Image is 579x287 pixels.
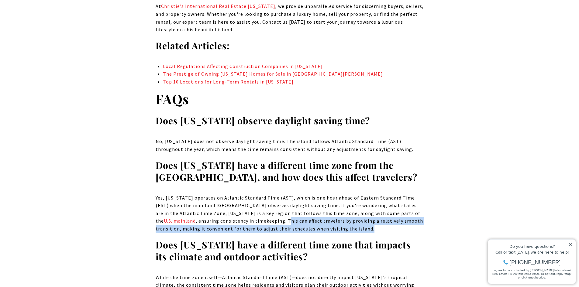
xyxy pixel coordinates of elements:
div: Call or text [DATE], we are here to help! [6,19,88,24]
div: Do you have questions? [6,14,88,18]
strong: Related Articles: [156,39,230,52]
a: Top 10 Locations for Long-Term Rentals in [US_STATE] [163,79,294,85]
strong: Does [US_STATE] observe daylight saving time? [156,114,370,127]
strong: FAQs [156,90,189,108]
span: I agree to be contacted by [PERSON_NAME] International Real Estate PR via text, call & email. To ... [8,37,87,49]
a: The Prestige of Owning [US_STATE] Homes for Sale in [GEOGRAPHIC_DATA][PERSON_NAME] [163,71,383,77]
strong: Does [US_STATE] have a different time zone from the [GEOGRAPHIC_DATA], and how does this affect t... [156,159,417,183]
p: Yes, [US_STATE] operates on Atlantic Standard Time (AST), which is one hour ahead of Eastern Stan... [156,194,424,233]
a: Christie's International Real Estate Puerto Rico - open in a new tab [161,3,275,9]
p: At , we provide unparalleled service for discerning buyers, sellers, and property owners. Whether... [156,2,424,33]
span: No, [US_STATE] does not observe daylight saving time. The island follows Atlantic Standard Time (... [156,138,413,152]
a: Local Regulations Affecting Construction Companies in [US_STATE] [163,63,323,69]
span: [PHONE_NUMBER] [25,29,76,35]
a: U.S. mainland - open in a new tab [164,218,196,224]
strong: Does [US_STATE] have a different time zone that impacts its climate and outdoor activities? [156,239,411,263]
